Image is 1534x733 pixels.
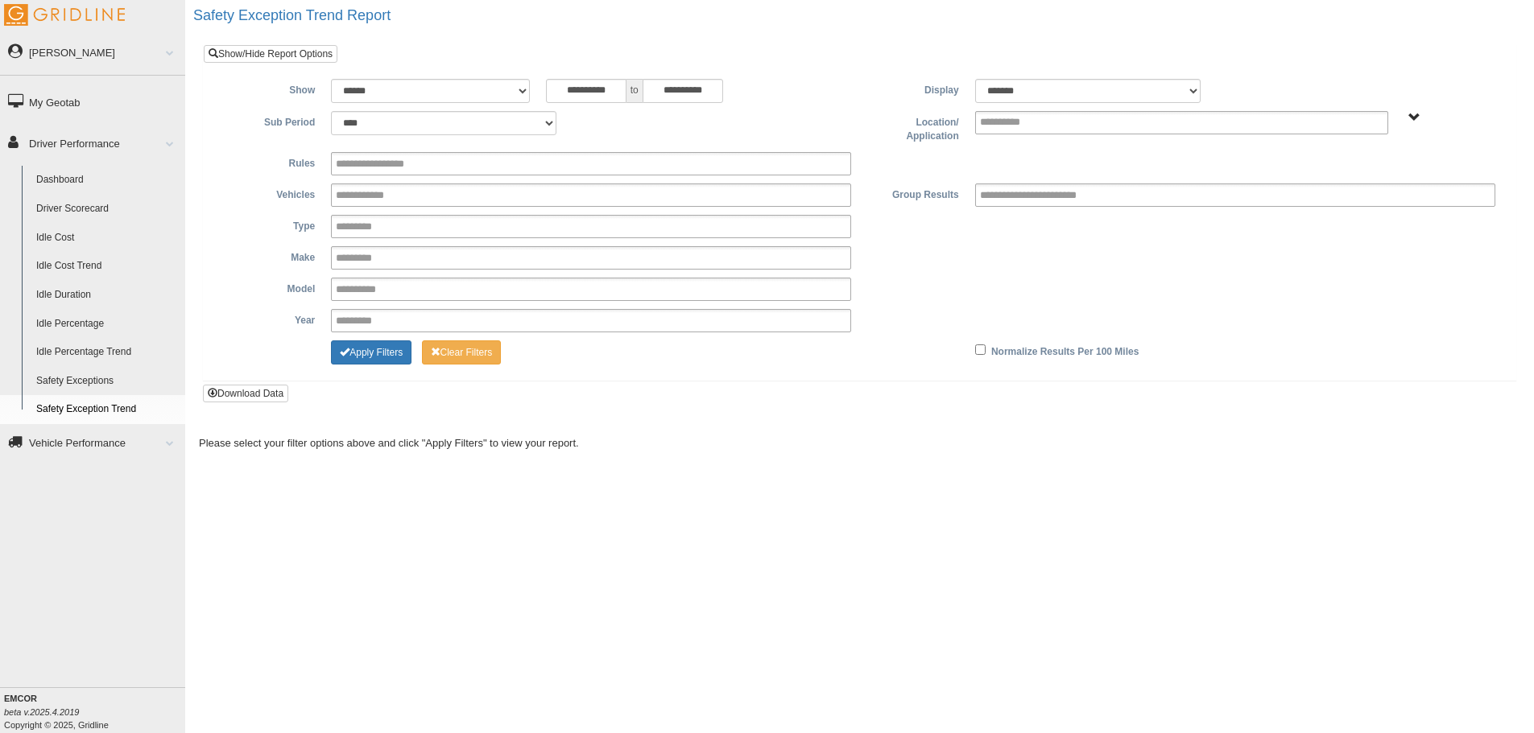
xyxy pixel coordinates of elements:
label: Make [216,246,323,266]
label: Normalize Results Per 100 Miles [991,340,1139,360]
label: Year [216,309,323,328]
a: Idle Duration [29,281,185,310]
label: Sub Period [216,111,323,130]
h2: Safety Exception Trend Report [193,8,1534,24]
div: Copyright © 2025, Gridline [4,692,185,731]
a: Idle Cost [29,224,185,253]
a: Safety Exception Trend [29,395,185,424]
b: EMCOR [4,694,37,703]
label: Type [216,215,323,234]
label: Model [216,278,323,297]
img: Gridline [4,4,125,26]
button: Download Data [203,385,288,402]
a: Safety Exceptions [29,367,185,396]
span: Please select your filter options above and click "Apply Filters" to view your report. [199,437,579,449]
a: Idle Cost Trend [29,252,185,281]
a: Show/Hide Report Options [204,45,337,63]
label: Group Results [859,183,966,203]
label: Vehicles [216,183,323,203]
a: Idle Percentage [29,310,185,339]
span: to [626,79,643,103]
label: Show [216,79,323,98]
a: Driver Scorecard [29,195,185,224]
a: Idle Percentage Trend [29,338,185,367]
label: Location/ Application [859,111,966,144]
i: beta v.2025.4.2019 [4,707,79,717]
button: Change Filter Options [422,340,502,364]
label: Rules [216,152,323,171]
button: Change Filter Options [331,340,411,364]
a: Dashboard [29,166,185,195]
label: Display [859,79,966,98]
